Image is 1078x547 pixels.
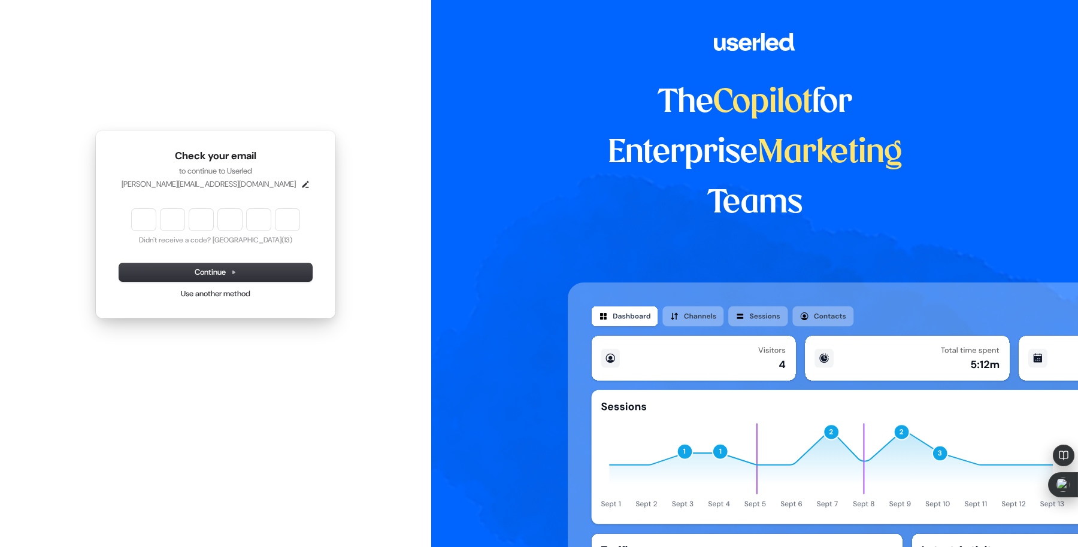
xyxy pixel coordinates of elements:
button: Edit [301,180,310,189]
span: Copilot [713,87,812,118]
button: Continue [119,263,312,281]
h1: The for Enterprise Teams [568,78,942,229]
p: to continue to Userled [119,166,312,177]
input: Enter verification code [132,209,299,230]
p: [PERSON_NAME][EMAIL_ADDRESS][DOMAIN_NAME] [122,179,296,190]
span: Marketing [758,138,903,169]
h1: Check your email [119,149,312,163]
a: Use another method [181,288,250,299]
span: Continue [195,267,237,278]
